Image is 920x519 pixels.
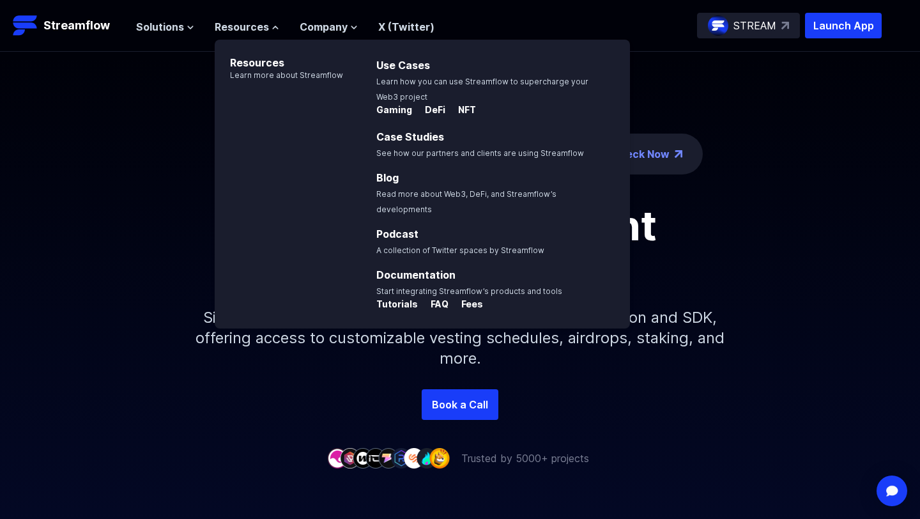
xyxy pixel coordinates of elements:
p: Tutorials [376,298,418,311]
a: Blog [376,171,399,184]
p: Gaming [376,104,412,116]
a: Documentation [376,268,456,281]
img: company-9 [429,448,450,468]
p: Resources [215,40,343,70]
a: FAQ [420,299,451,312]
img: top-right-arrow.png [675,150,682,158]
button: Launch App [805,13,882,38]
span: A collection of Twitter spaces by Streamflow [376,245,544,255]
a: X (Twitter) [378,20,434,33]
span: Resources [215,19,269,35]
img: company-5 [378,448,399,468]
a: DeFi [415,105,448,118]
span: Learn how you can use Streamflow to supercharge your Web3 project [376,77,588,102]
a: STREAM [697,13,800,38]
p: Trusted by 5000+ projects [461,451,589,466]
img: company-6 [391,448,411,468]
span: Start integrating Streamflow’s products and tools [376,286,562,296]
img: company-4 [365,448,386,468]
a: Podcast [376,228,418,240]
span: Solutions [136,19,184,35]
p: NFT [448,104,476,116]
img: company-1 [327,448,348,468]
p: DeFi [415,104,445,116]
a: Case Studies [376,130,444,143]
a: Check Now [612,146,670,162]
img: company-7 [404,448,424,468]
a: Streamflow [13,13,123,38]
p: Fees [451,298,483,311]
a: Tutorials [376,299,420,312]
a: Fees [451,299,483,312]
h1: Token management infrastructure [172,205,747,287]
a: Book a Call [422,389,498,420]
a: NFT [448,105,476,118]
a: Use Cases [376,59,430,72]
img: company-8 [417,448,437,468]
p: FAQ [420,298,448,311]
p: Simplify your token distribution with Streamflow's Application and SDK, offering access to custom... [185,287,735,389]
span: See how our partners and clients are using Streamflow [376,148,584,158]
p: Learn more about Streamflow [215,70,343,81]
img: Streamflow Logo [13,13,38,38]
img: streamflow-logo-circle.png [708,15,728,36]
img: company-2 [340,448,360,468]
button: Company [300,19,358,35]
span: Company [300,19,348,35]
img: top-right-arrow.svg [781,22,789,29]
button: Resources [215,19,279,35]
a: Gaming [376,105,415,118]
p: Streamflow [43,17,110,35]
button: Solutions [136,19,194,35]
p: STREAM [733,18,776,33]
img: company-3 [353,448,373,468]
div: Open Intercom Messenger [877,476,907,506]
span: Read more about Web3, DeFi, and Streamflow’s developments [376,189,556,214]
